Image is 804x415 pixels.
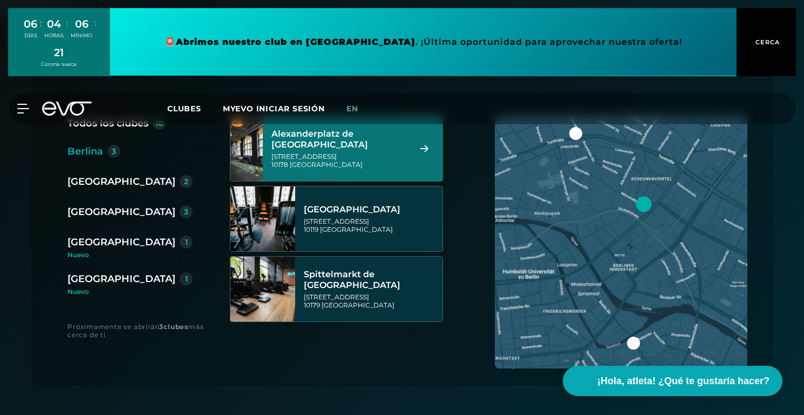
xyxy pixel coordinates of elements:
[40,18,42,28] font: :
[184,177,188,186] font: 2
[185,237,188,247] font: 1
[304,301,320,309] font: 10179
[167,103,223,113] a: Clubes
[304,293,369,301] font: [STREET_ADDRESS]
[67,145,103,157] font: Berlina
[271,129,368,150] font: Alexanderplatz de [GEOGRAPHIC_DATA]
[304,225,318,233] font: 10119
[737,8,796,76] button: CERCA
[112,146,116,156] font: 3
[495,116,747,369] img: mapa
[271,152,337,160] font: [STREET_ADDRESS]
[214,116,279,181] img: Alexanderplatz de Berlín
[24,17,37,30] font: 06
[67,206,175,218] font: [GEOGRAPHIC_DATA]
[67,287,89,296] font: Nuevo
[24,32,37,38] font: DÍAS
[66,18,68,28] font: :
[322,301,394,309] font: [GEOGRAPHIC_DATA]
[304,204,400,215] font: [GEOGRAPHIC_DATA]
[346,103,371,115] a: en
[320,225,393,233] font: [GEOGRAPHIC_DATA]
[71,32,92,38] font: MÍNIMO
[184,207,188,217] font: 3
[67,236,175,248] font: [GEOGRAPHIC_DATA]
[67,176,175,188] font: [GEOGRAPHIC_DATA]
[54,46,64,59] font: 21
[67,323,159,331] font: Próximamente se abrirán
[563,366,782,396] button: ¡Hola, atleta! ¿Qué te gustaría hacer?
[67,323,203,339] font: más cerca de ti
[346,104,358,113] font: en
[223,104,325,113] a: MYEVO INICIAR SESIÓN
[67,251,89,259] font: Nuevo
[230,257,295,322] img: Spittelmarkt de Berlín
[47,17,61,30] font: 04
[41,61,77,67] font: Corona sueca
[597,376,769,386] font: ¡Hola, atleta! ¿Qué te gustaría hacer?
[290,160,363,169] font: [GEOGRAPHIC_DATA]
[95,18,97,28] font: :
[163,323,188,331] font: clubes
[167,104,201,113] font: Clubes
[67,273,175,285] font: [GEOGRAPHIC_DATA]
[75,17,88,30] font: 06
[271,160,288,169] font: 10178
[304,217,369,225] font: [STREET_ADDRESS]
[755,38,780,46] font: CERCA
[185,274,188,284] font: 1
[159,323,163,331] font: 3
[230,186,295,251] img: Berlín Rosenthaler Platz
[44,32,64,38] font: HORAS
[304,269,400,290] font: Spittelmarkt de [GEOGRAPHIC_DATA]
